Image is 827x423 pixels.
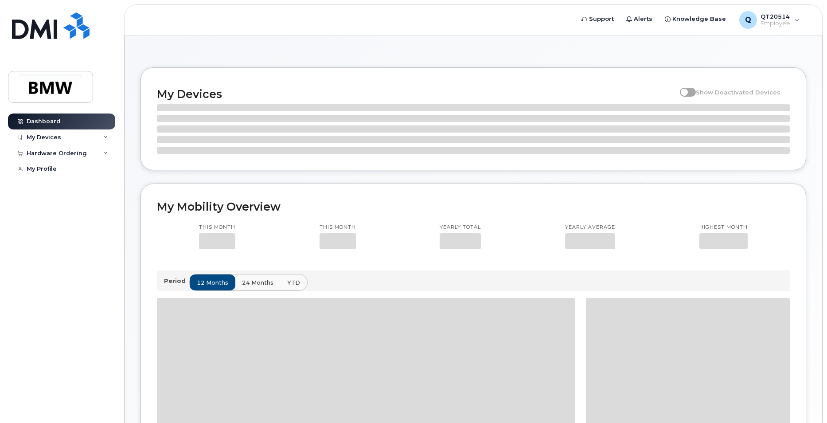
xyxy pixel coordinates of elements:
[440,224,481,231] p: Yearly total
[242,278,273,287] span: 24 months
[699,224,748,231] p: Highest month
[696,89,780,96] span: Show Deactivated Devices
[320,224,356,231] p: This month
[287,278,300,287] span: YTD
[157,200,790,213] h2: My Mobility Overview
[164,277,189,285] p: Period
[157,87,675,101] h2: My Devices
[680,84,687,91] input: Show Deactivated Devices
[565,224,615,231] p: Yearly average
[199,224,235,231] p: This month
